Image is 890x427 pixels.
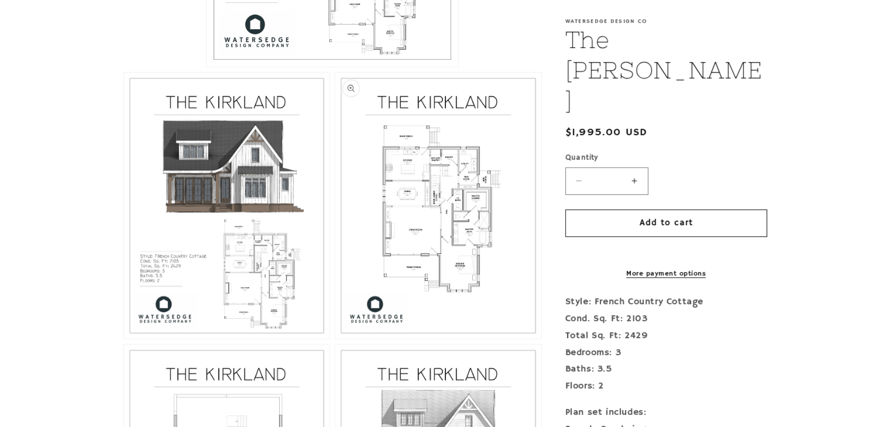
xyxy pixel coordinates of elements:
a: More payment options [565,268,767,279]
span: $1,995.00 USD [565,125,648,140]
h1: The [PERSON_NAME] [565,25,767,116]
div: Plan set includes: [565,404,767,421]
p: Watersedge Design Co [565,18,767,25]
button: Add to cart [565,209,767,237]
p: Style: French Country Cottage Cond. Sq. Ft: 2103 Total Sq. Ft: 2429 Bedrooms: 3 Baths: 3.5 Floors: 2 [565,294,767,395]
label: Quantity [565,152,767,164]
